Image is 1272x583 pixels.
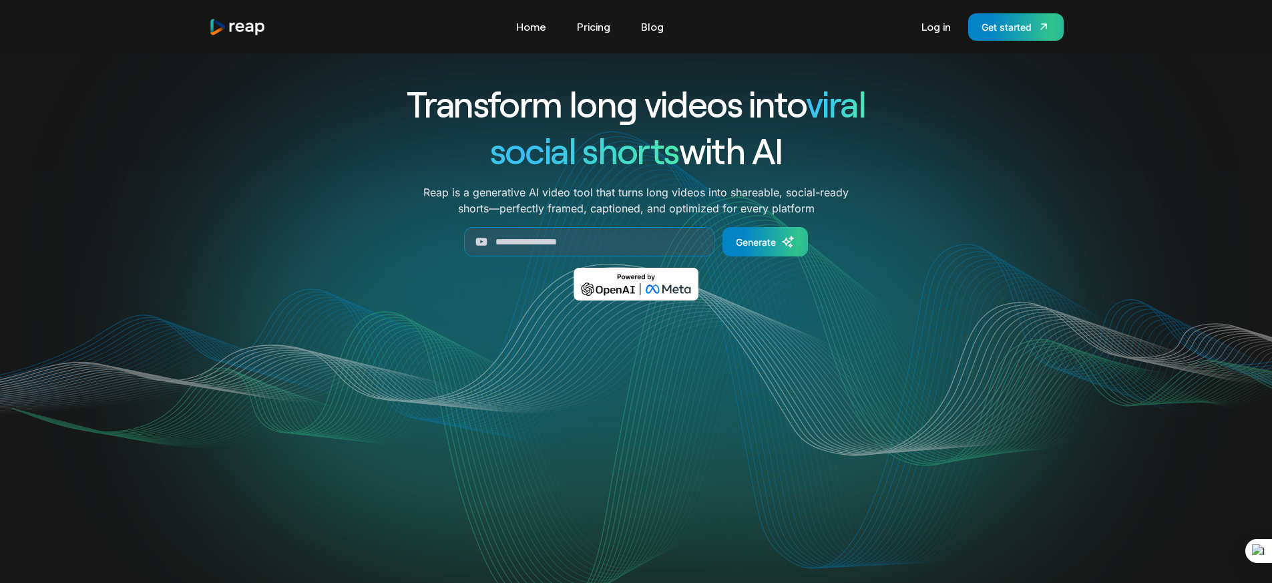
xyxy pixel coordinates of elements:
[574,268,698,301] img: Powered by OpenAI & Meta
[570,16,617,37] a: Pricing
[490,128,679,172] span: social shorts
[736,235,776,249] div: Generate
[722,227,808,256] a: Generate
[806,81,865,125] span: viral
[359,80,914,127] h1: Transform long videos into
[209,18,266,36] img: reap logo
[359,227,914,256] form: Generate Form
[968,13,1064,41] a: Get started
[634,16,670,37] a: Blog
[423,184,849,216] p: Reap is a generative AI video tool that turns long videos into shareable, social-ready shorts—per...
[509,16,553,37] a: Home
[209,18,266,36] a: home
[359,127,914,174] h1: with AI
[982,20,1032,34] div: Get started
[915,16,958,37] a: Log in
